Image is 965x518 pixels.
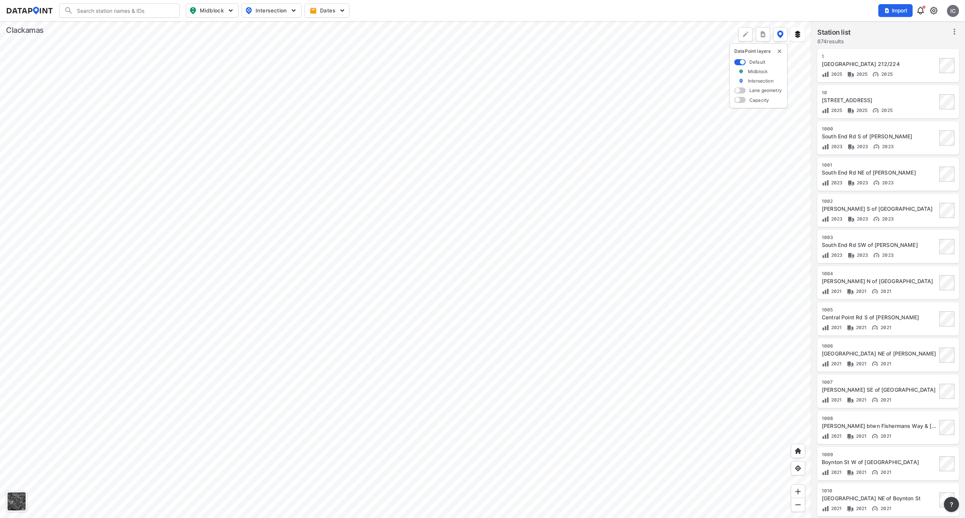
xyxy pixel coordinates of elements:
[879,469,891,475] span: 2021
[879,397,891,403] span: 2021
[829,469,842,475] span: 2021
[822,54,937,60] div: 1
[879,288,891,294] span: 2021
[791,484,805,499] div: Zoom in
[871,505,879,512] img: Vehicle speed
[854,506,867,511] span: 2021
[6,25,44,35] div: Clackamas
[822,271,937,277] div: 1004
[880,180,894,185] span: 2023
[854,361,867,366] span: 2021
[847,469,854,476] img: Vehicle class
[854,433,867,439] span: 2021
[822,133,937,140] div: South End Rd S of Partlow Rd
[847,251,855,259] img: Vehicle class
[245,6,297,15] span: Intersection
[817,38,851,45] label: 874 results
[738,78,744,84] img: marker_Intersection.6861001b.svg
[822,234,937,241] div: 1003
[790,27,805,41] button: External layers
[188,6,198,15] img: map_pin_mid.602f9df1.svg
[883,7,908,14] span: Import
[6,7,53,14] img: dataPointLogo.9353c09d.svg
[822,314,937,321] div: Central Point Rd S of Partlow Rd
[822,422,937,430] div: Pease Rd btwn Fishermans Way & McCord Rd
[822,415,937,421] div: 1008
[879,361,891,366] span: 2021
[742,31,749,38] img: +Dz8AAAAASUVORK5CYII=
[822,324,829,331] img: Volume count
[6,491,27,512] div: Toggle basemap
[871,288,879,295] img: Vehicle speed
[822,396,829,404] img: Volume count
[794,501,802,509] img: MAAAAAElFTkSuQmCC
[879,107,893,113] span: 2025
[879,433,891,439] span: 2021
[822,70,829,78] img: Volume count
[822,495,937,502] div: Central Point Rd NE of Boynton St
[873,143,880,150] img: Vehicle speed
[822,241,937,249] div: South End Rd SW of Parrish Rd
[777,31,784,38] img: data-point-layers.37681fc9.svg
[822,360,829,368] img: Volume count
[829,107,842,113] span: 2025
[829,506,842,511] span: 2021
[822,179,829,187] img: Volume count
[309,7,317,14] img: calendar-gold.39a51dde.svg
[794,488,802,495] img: ZvzfEJKXnyWIrJytrsY285QMwk63cM6Drc+sIAAAAASUVORK5CYII=
[873,251,880,259] img: Vehicle speed
[829,71,842,77] span: 2025
[854,288,867,294] span: 2021
[290,7,297,14] img: 5YPKRKmlfpI5mqlR8AD95paCi+0kK1fRFDJSaMmawlwaeJcJwk9O2fotCW5ve9gAAAAASUVORK5CYII=
[759,31,767,38] img: xqJnZQTG2JQi0x5lvmkeSNbbgIiQD62bqHG8IfrOzanD0FsRdYrij6fAAAAAElFTkSuQmCC
[829,397,842,403] span: 2021
[847,505,854,512] img: Vehicle class
[880,144,894,149] span: 2023
[872,70,879,78] img: Vehicle speed
[855,144,868,149] span: 2023
[847,107,855,114] img: Vehicle class
[822,162,937,168] div: 1001
[829,433,842,439] span: 2021
[847,396,854,404] img: Vehicle class
[777,48,783,54] button: delete
[855,180,868,185] span: 2023
[879,325,891,330] span: 2021
[822,215,829,223] img: Volume count
[822,350,937,357] div: Central Point Rd NE of McCord Rd
[749,59,765,65] label: Default
[822,277,937,285] div: Partlow Rd N of Central Point Rd
[847,143,855,150] img: Vehicle class
[829,325,842,330] span: 2021
[756,27,770,41] button: more
[822,126,937,132] div: 1000
[916,6,925,15] img: 8A77J+mXikMhHQAAAAASUVORK5CYII=
[878,4,913,17] button: Import
[305,3,349,18] button: Dates
[817,27,851,38] label: Station list
[829,288,842,294] span: 2021
[854,469,867,475] span: 2021
[847,324,854,331] img: Vehicle class
[794,31,801,38] img: layers.ee07997e.svg
[854,325,867,330] span: 2021
[244,6,253,15] img: map_pin_int.54838e6b.svg
[227,7,234,14] img: 5YPKRKmlfpI5mqlR8AD95paCi+0kK1fRFDJSaMmawlwaeJcJwk9O2fotCW5ve9gAAAAASUVORK5CYII=
[884,8,890,14] img: file_add.62c1e8a2.svg
[822,379,937,385] div: 1007
[822,343,937,349] div: 1006
[855,107,868,113] span: 2025
[948,500,954,509] span: ?
[871,469,879,476] img: Vehicle speed
[947,5,959,17] div: IC
[854,397,867,403] span: 2021
[791,444,805,458] div: Home
[242,3,302,18] button: Intersection
[822,143,829,150] img: Volume count
[879,71,893,77] span: 2025
[829,216,843,222] span: 2023
[929,6,938,15] img: cids17cp3yIFEOpj3V8A9qJSH103uA521RftCD4eeui4ksIb+krbm5XvIjxD52OS6NWLn9gAAAAAElFTkSuQmCC
[822,469,829,476] img: Volume count
[738,27,753,41] div: Polygon tool
[822,251,829,259] img: Volume count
